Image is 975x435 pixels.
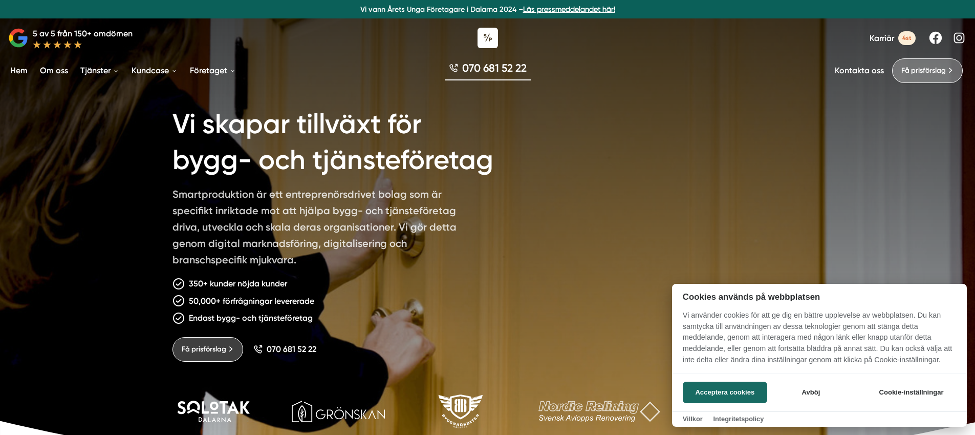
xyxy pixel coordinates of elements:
[683,415,703,423] a: Villkor
[672,292,967,302] h2: Cookies används på webbplatsen
[713,415,764,423] a: Integritetspolicy
[866,382,956,403] button: Cookie-inställningar
[672,310,967,372] p: Vi använder cookies för att ge dig en bättre upplevelse av webbplatsen. Du kan samtycka till anvä...
[770,382,852,403] button: Avböj
[683,382,767,403] button: Acceptera cookies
